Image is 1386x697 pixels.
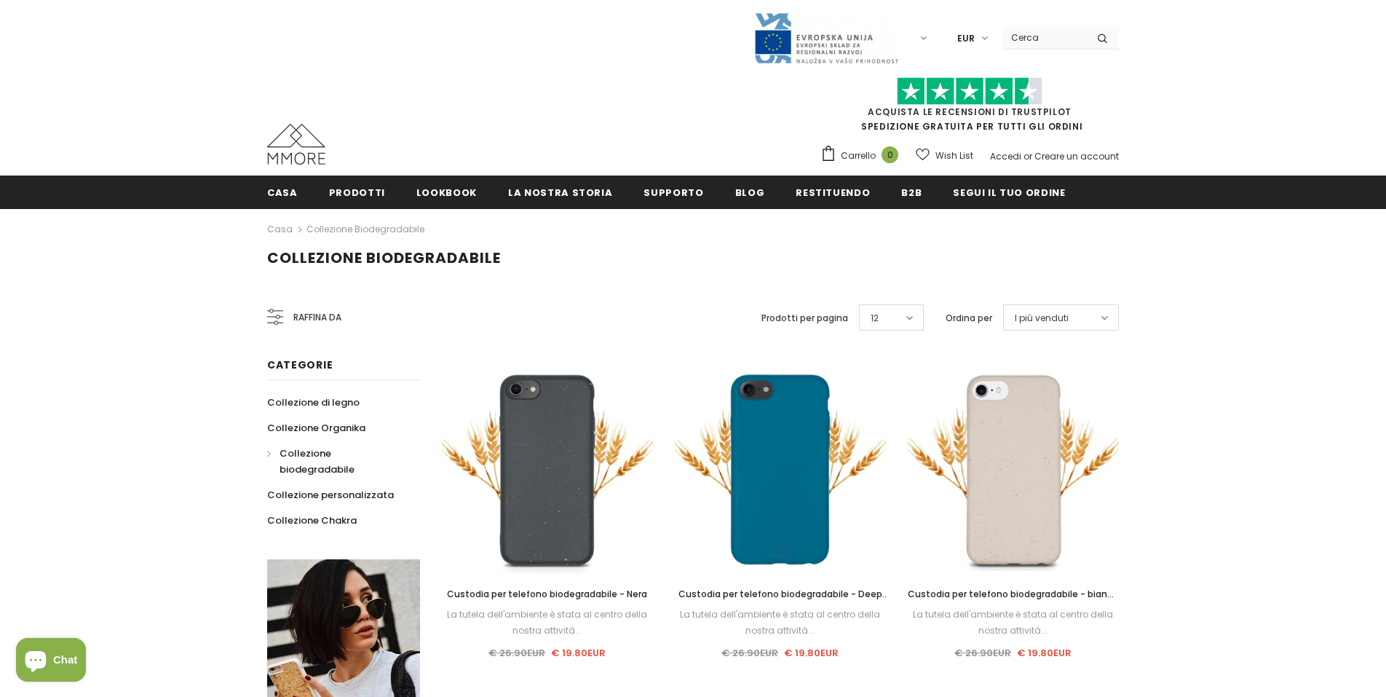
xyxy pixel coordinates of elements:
a: Javni Razpis [753,31,899,44]
span: Custodia per telefono biodegradabile - bianco naturale [908,588,1118,616]
span: Prodotti [329,186,385,200]
span: B2B [901,186,922,200]
a: Collezione biodegradabile [306,223,424,235]
a: Creare un account [1034,150,1119,162]
span: € 26.90EUR [954,646,1011,660]
a: Casa [267,176,298,208]
span: Custodia per telefono biodegradabile - Nera [447,588,647,600]
a: Accedi [990,150,1021,162]
a: Carrello 0 [820,145,906,167]
span: Carrello [841,149,876,163]
span: Segui il tuo ordine [953,186,1065,200]
span: € 19.80EUR [1017,646,1072,660]
div: La tutela dell'ambiente è stata al centro della nostra attività... [908,607,1119,639]
span: EUR [957,31,975,46]
span: La nostra storia [508,186,612,200]
span: € 26.90EUR [488,646,545,660]
span: Lookbook [416,186,477,200]
a: Collezione Chakra [267,508,357,533]
span: Raffina da [293,310,341,326]
a: Segui il tuo ordine [953,176,1065,208]
a: Lookbook [416,176,477,208]
span: Categorie [267,358,333,372]
a: Prodotti [329,176,385,208]
a: Restituendo [796,176,870,208]
a: Acquista le recensioni di TrustPilot [868,106,1072,118]
a: Wish List [916,143,973,168]
a: La nostra storia [508,176,612,208]
a: Custodia per telefono biodegradabile - Deep Sea Blue [675,586,886,602]
span: € 19.80EUR [551,646,606,660]
span: Collezione personalizzata [267,488,394,502]
a: Collezione biodegradabile [267,441,404,482]
span: Collezione Chakra [267,513,357,527]
span: Collezione Organika [267,421,365,435]
img: Casi MMORE [267,124,325,165]
span: Custodia per telefono biodegradabile - Deep Sea Blue [678,588,889,616]
a: Collezione Organika [267,415,365,441]
span: € 19.80EUR [784,646,839,660]
span: 12 [871,311,879,326]
span: Wish List [935,149,973,163]
inbox-online-store-chat: Shopify online store chat [12,638,90,685]
div: La tutela dell'ambiente è stata al centro della nostra attività... [442,607,653,639]
span: Collezione di legno [267,395,360,409]
a: supporto [643,176,703,208]
img: Fidati di Pilot Stars [897,77,1042,106]
img: Javni Razpis [753,12,899,65]
span: Blog [735,186,765,200]
span: € 26.90EUR [721,646,778,660]
a: Blog [735,176,765,208]
span: SPEDIZIONE GRATUITA PER TUTTI GLI ORDINI [820,84,1119,133]
a: Custodia per telefono biodegradabile - Nera [442,586,653,602]
a: B2B [901,176,922,208]
a: Collezione di legno [267,390,360,415]
input: Search Site [1002,27,1086,48]
label: Ordina per [946,311,992,326]
span: supporto [643,186,703,200]
a: Collezione personalizzata [267,482,394,508]
a: Custodia per telefono biodegradabile - bianco naturale [908,586,1119,602]
span: Restituendo [796,186,870,200]
a: Casa [267,221,293,238]
span: 0 [882,146,898,163]
div: La tutela dell'ambiente è stata al centro della nostra attività... [675,607,886,639]
span: or [1023,150,1032,162]
span: Collezione biodegradabile [267,248,501,268]
span: Collezione biodegradabile [280,446,355,476]
label: Prodotti per pagina [761,311,848,326]
span: Casa [267,186,298,200]
span: I più venduti [1015,311,1069,326]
